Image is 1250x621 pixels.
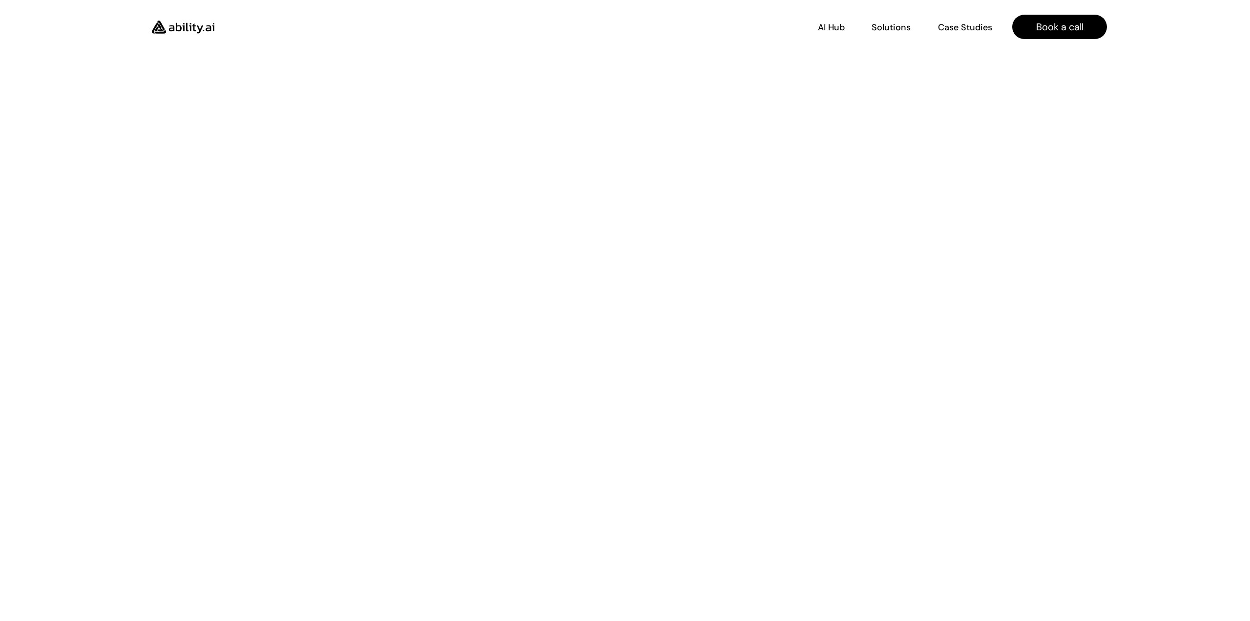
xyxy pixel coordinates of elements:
p: Book a call [1036,20,1083,34]
p: AI Hub [818,21,845,34]
a: Book a call [1012,15,1107,39]
p: Solutions [872,21,911,34]
p: Case Studies [938,21,992,34]
a: Case Studies [937,19,993,36]
a: Solutions [872,19,911,36]
a: AI Hub [818,19,845,36]
nav: Main navigation [228,15,1107,39]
